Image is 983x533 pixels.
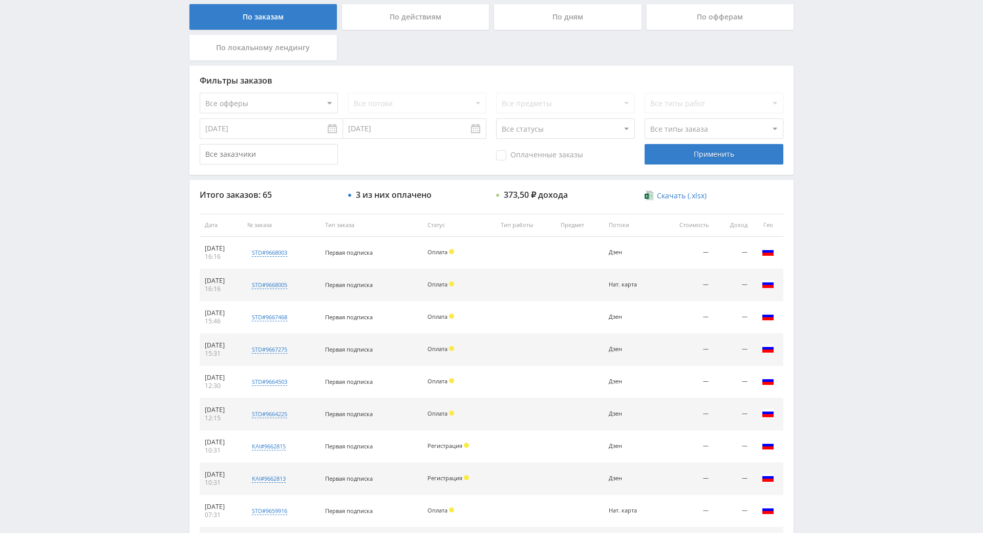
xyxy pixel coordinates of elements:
div: Применить [645,144,783,165]
input: Все заказчики [200,144,338,165]
div: По заказам [189,4,337,30]
div: По дням [494,4,642,30]
div: По действиям [342,4,489,30]
div: По офферам [647,4,794,30]
div: По локальному лендингу [189,35,337,60]
span: Оплаченные заказы [496,150,583,160]
div: Фильтры заказов [200,76,783,85]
